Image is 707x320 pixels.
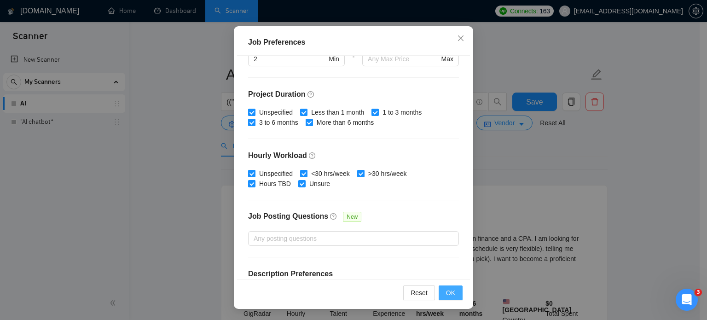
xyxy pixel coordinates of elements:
input: Any Max Price [368,54,439,64]
h4: Project Duration [248,89,459,100]
input: Any Min Price [254,54,327,64]
h4: Description Preferences [248,268,459,279]
span: >30 hrs/week [365,169,411,179]
span: <30 hrs/week [307,169,353,179]
span: Max [441,54,453,64]
span: New [343,212,361,222]
span: More than 6 months [313,117,378,128]
div: Job Preferences [248,37,459,48]
span: Less than 1 month [307,107,368,117]
span: Reset [411,288,428,298]
span: 1 to 3 months [379,107,425,117]
span: 3 [695,289,702,296]
span: question-circle [309,152,316,159]
button: Reset [403,285,435,300]
span: Unspecified [255,169,296,179]
button: Close [448,26,473,51]
iframe: Intercom live chat [676,289,698,311]
span: close [457,35,464,42]
span: Unsure [306,179,334,189]
span: Min [329,54,339,64]
div: - [345,52,362,77]
h4: Hourly Workload [248,150,459,161]
span: Unspecified [255,107,296,117]
span: question-circle [307,91,315,98]
span: OK [446,288,455,298]
h4: Job Posting Questions [248,211,328,222]
button: OK [439,285,463,300]
span: question-circle [330,213,337,220]
span: 3 to 6 months [255,117,302,128]
span: Hours TBD [255,179,295,189]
